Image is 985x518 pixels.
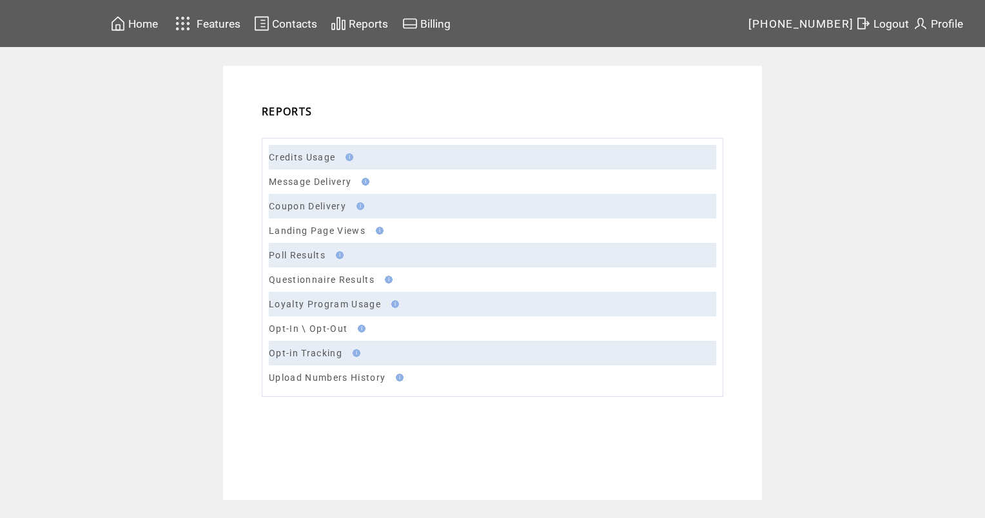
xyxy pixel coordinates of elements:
[269,201,346,211] a: Coupon Delivery
[392,374,404,381] img: help.gif
[353,202,364,210] img: help.gif
[110,15,126,32] img: home.svg
[387,300,399,308] img: help.gif
[873,17,909,30] span: Logout
[332,251,344,259] img: help.gif
[197,17,240,30] span: Features
[272,17,317,30] span: Contacts
[170,11,242,36] a: Features
[400,14,453,34] a: Billing
[931,17,963,30] span: Profile
[254,15,269,32] img: contacts.svg
[269,299,381,309] a: Loyalty Program Usage
[252,14,319,34] a: Contacts
[171,13,194,34] img: features.svg
[855,15,871,32] img: exit.svg
[420,17,451,30] span: Billing
[269,348,342,358] a: Opt-in Tracking
[331,15,346,32] img: chart.svg
[269,274,375,285] a: Questionnaire Results
[128,17,158,30] span: Home
[269,250,326,260] a: Poll Results
[381,276,393,283] img: help.gif
[262,104,312,119] span: REPORTS
[108,14,160,34] a: Home
[269,323,347,334] a: Opt-In \ Opt-Out
[913,15,928,32] img: profile.svg
[269,225,366,236] a: Landing Page Views
[354,325,366,332] img: help.gif
[349,349,360,357] img: help.gif
[402,15,418,32] img: creidtcard.svg
[911,14,965,34] a: Profile
[269,152,335,162] a: Credits Usage
[329,14,390,34] a: Reports
[748,17,854,30] span: [PHONE_NUMBER]
[269,177,351,187] a: Message Delivery
[269,372,385,383] a: Upload Numbers History
[372,227,384,235] img: help.gif
[358,178,369,186] img: help.gif
[853,14,911,34] a: Logout
[349,17,388,30] span: Reports
[342,153,353,161] img: help.gif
